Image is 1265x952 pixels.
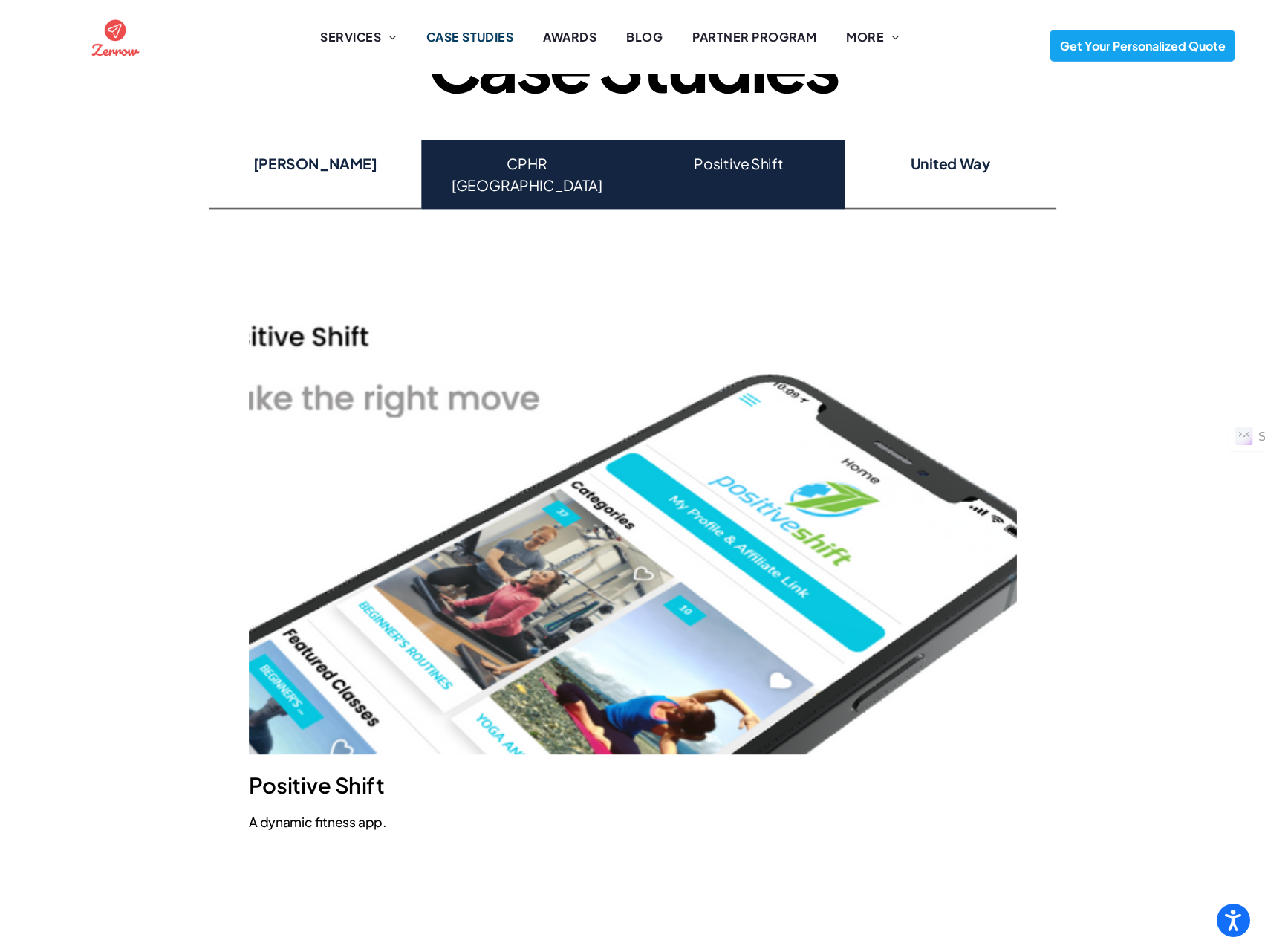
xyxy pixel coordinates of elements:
[831,28,914,46] a: MORE
[89,11,142,64] img: the logo for zernow is a red circle with an airplane in it .
[412,28,529,46] a: CASE STUDIES
[249,812,1017,832] p: A dynamic fitness app.
[857,153,1043,175] h4: United Way
[611,28,677,46] a: BLOG
[222,153,408,175] h4: [PERSON_NAME]
[677,28,831,46] a: PARTNER PROGRAM
[528,28,611,46] a: AWARDS
[1055,30,1231,61] span: Get Your Personalized Quote
[645,153,831,175] h4: Positive Shift
[1050,30,1235,62] a: Get Your Personalized Quote
[305,28,411,46] a: SERVICES
[434,153,620,196] h4: CPHR [GEOGRAPHIC_DATA]
[249,769,1017,802] p: Positive Shift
